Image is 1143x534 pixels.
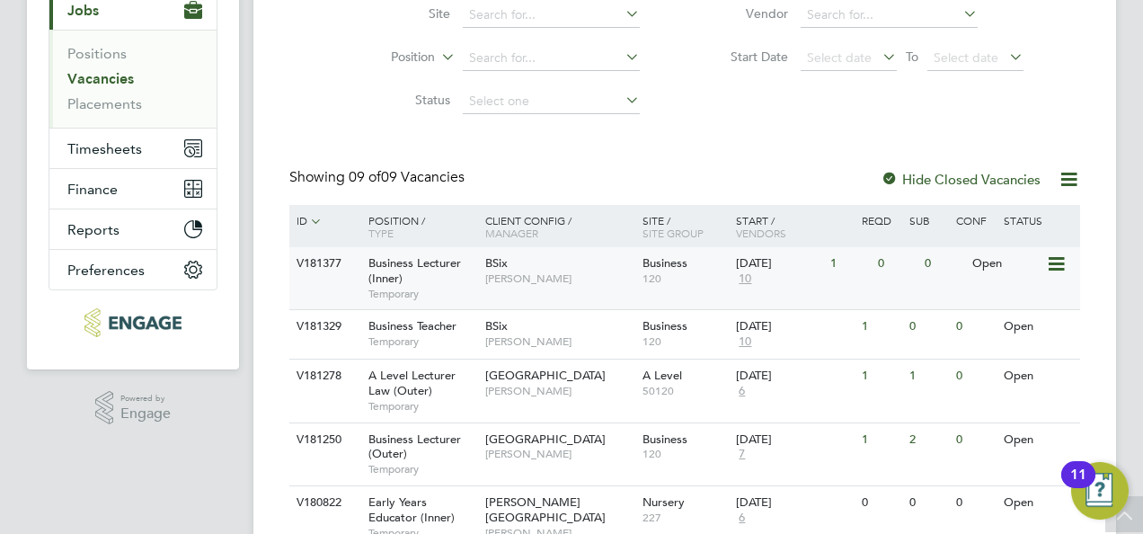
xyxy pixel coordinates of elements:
span: 227 [642,511,728,525]
span: Vendors [736,226,786,240]
span: 120 [642,334,728,349]
span: Type [368,226,394,240]
span: 09 of [349,168,381,186]
div: Reqd [857,205,904,236]
span: A Level Lecturer Law (Outer) [368,368,456,398]
div: Start / [731,205,857,248]
a: Positions [67,45,127,62]
a: Placements [67,95,142,112]
div: 0 [952,310,998,343]
div: 0 [905,486,952,520]
span: 50120 [642,384,728,398]
div: 11 [1070,475,1086,498]
div: 1 [857,423,904,457]
div: 1 [857,360,904,393]
div: V181250 [292,423,355,457]
span: Reports [67,221,120,238]
span: 09 Vacancies [349,168,465,186]
div: V181377 [292,247,355,280]
div: [DATE] [736,319,853,334]
div: Open [999,423,1077,457]
label: Status [347,92,450,108]
div: 0 [905,310,952,343]
div: Conf [952,205,998,236]
button: Reports [49,209,217,249]
div: Client Config / [481,205,638,248]
span: Finance [67,181,118,198]
a: Powered byEngage [95,391,172,425]
span: Select date [807,49,872,66]
span: Business Lecturer (Inner) [368,255,461,286]
span: [GEOGRAPHIC_DATA] [485,368,606,383]
div: Open [968,247,1046,280]
div: Jobs [49,30,217,128]
div: 0 [952,486,998,520]
label: Position [332,49,435,67]
span: 6 [736,384,748,399]
button: Finance [49,169,217,209]
span: Business [642,432,687,447]
span: Site Group [642,226,704,240]
div: 2 [905,423,952,457]
span: Engage [120,406,171,422]
span: 120 [642,447,728,461]
div: Open [999,486,1077,520]
div: Position / [355,205,481,248]
a: Vacancies [67,70,134,87]
span: 10 [736,334,754,350]
img: educationmattersgroup-logo-retina.png [84,308,181,337]
span: Jobs [67,2,99,19]
div: 1 [826,247,873,280]
span: [PERSON_NAME] [485,384,634,398]
span: Nursery [642,494,685,510]
span: [PERSON_NAME][GEOGRAPHIC_DATA] [485,494,606,525]
span: Early Years Educator (Inner) [368,494,455,525]
div: Open [999,310,1077,343]
div: 1 [857,310,904,343]
span: Temporary [368,287,476,301]
span: 10 [736,271,754,287]
div: Sub [905,205,952,236]
div: Open [999,360,1077,393]
span: Business [642,255,687,271]
label: Start Date [685,49,788,65]
input: Select one [463,89,640,114]
div: 0 [873,247,920,280]
span: Temporary [368,334,476,349]
span: Temporary [368,399,476,414]
span: [PERSON_NAME] [485,447,634,461]
span: 6 [736,511,748,526]
div: 1 [905,360,952,393]
div: Site / [638,205,732,248]
a: Go to home page [49,308,217,337]
span: BSix [485,318,508,334]
div: Showing [289,168,468,187]
div: 0 [952,423,998,457]
span: Business [642,318,687,334]
div: [DATE] [736,256,821,271]
div: ID [292,205,355,237]
span: A Level [642,368,682,383]
span: Manager [485,226,538,240]
span: Business Teacher [368,318,456,334]
input: Search for... [463,3,640,28]
label: Site [347,5,450,22]
button: Open Resource Center, 11 new notifications [1071,462,1129,520]
span: Business Lecturer (Outer) [368,432,461,462]
button: Preferences [49,250,217,289]
span: Preferences [67,262,145,279]
span: [GEOGRAPHIC_DATA] [485,432,606,447]
span: Timesheets [67,140,142,157]
span: 120 [642,271,728,286]
label: Vendor [685,5,788,22]
div: [DATE] [736,495,853,511]
span: 7 [736,447,748,462]
span: BSix [485,255,508,271]
div: V181329 [292,310,355,343]
div: 0 [920,247,967,280]
span: Select date [934,49,998,66]
div: V180822 [292,486,355,520]
div: Status [999,205,1077,236]
span: Powered by [120,391,171,406]
input: Search for... [463,46,640,71]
